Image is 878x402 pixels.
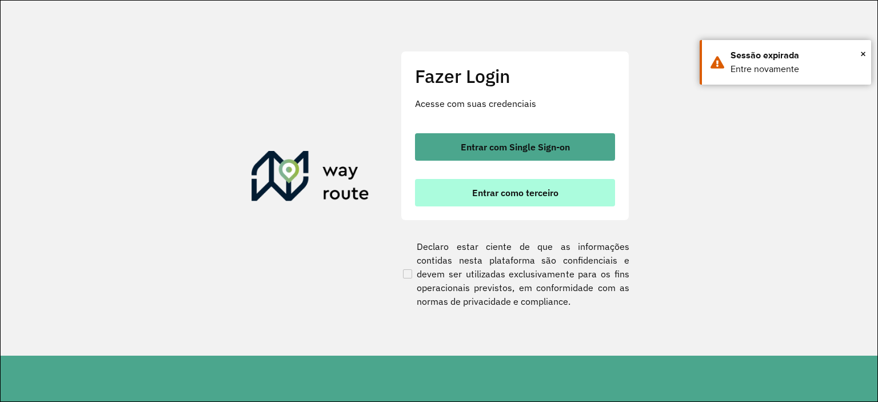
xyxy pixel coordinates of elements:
span: Entrar como terceiro [472,188,558,197]
label: Declaro estar ciente de que as informações contidas nesta plataforma são confidenciais e devem se... [401,240,629,308]
p: Acesse com suas credenciais [415,97,615,110]
button: button [415,133,615,161]
div: Entre novamente [731,62,863,76]
h2: Fazer Login [415,65,615,87]
button: button [415,179,615,206]
span: Entrar com Single Sign-on [461,142,570,152]
span: × [860,45,866,62]
img: Roteirizador AmbevTech [252,151,369,206]
button: Close [860,45,866,62]
div: Sessão expirada [731,49,863,62]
